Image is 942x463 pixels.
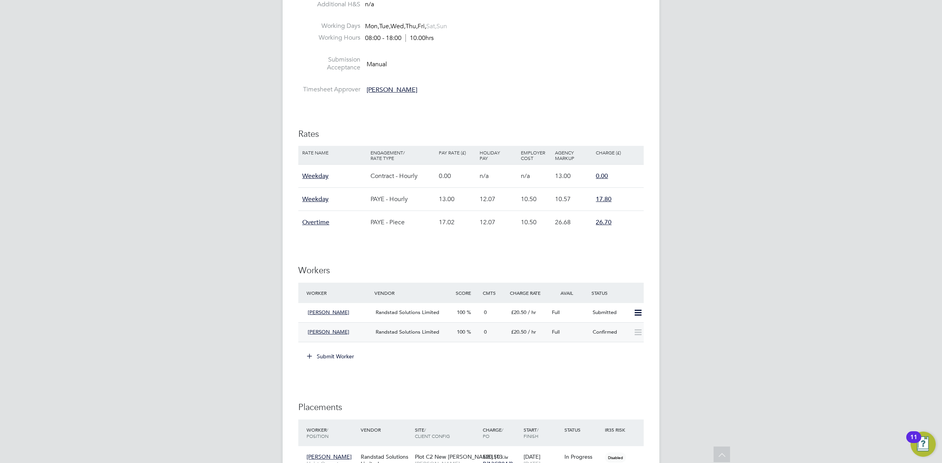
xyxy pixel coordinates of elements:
span: / hr [502,454,508,460]
h3: Rates [298,129,644,140]
span: £20.50 [511,329,526,335]
span: 10.00hrs [405,34,434,42]
span: £20.50 [483,453,500,460]
div: 0.00 [437,165,478,187]
div: Agency Markup [553,146,594,165]
div: Engagement/ Rate Type [369,146,437,165]
label: Submission Acceptance [298,56,360,72]
div: Score [454,286,481,300]
span: / hr [528,309,536,316]
div: Submitted [590,306,630,319]
span: Randstad Solutions Limited [376,309,439,316]
span: 0 [484,329,487,335]
div: 13.00 [437,188,478,211]
label: Timesheet Approver [298,85,360,94]
h3: Workers [298,265,644,276]
span: Tue, [379,22,391,30]
span: n/a [521,172,530,180]
div: Charge [481,423,522,443]
div: Charge Rate [508,286,549,300]
span: n/a [480,172,489,180]
span: 13.00 [555,172,571,180]
span: / Finish [524,427,539,439]
button: Open Resource Center, 11 new notifications [911,432,936,457]
div: 08:00 - 18:00 [365,34,434,42]
span: / hr [528,329,536,335]
label: Working Days [298,22,360,30]
span: 0.00 [596,172,608,180]
div: Cmts [481,286,508,300]
span: Weekday [302,172,329,180]
span: 12.07 [480,218,495,226]
div: Holiday Pay [478,146,518,165]
div: Employer Cost [519,146,553,165]
span: Manual [367,60,387,68]
div: 17.02 [437,211,478,234]
div: Start [522,423,562,443]
div: Vendor [359,423,413,437]
span: / Client Config [415,427,450,439]
div: IR35 Risk [603,423,630,437]
span: Fri, [418,22,426,30]
div: PAYE - Piece [369,211,437,234]
span: 10.50 [521,218,537,226]
span: 17.80 [596,195,612,203]
span: 0 [484,309,487,316]
div: PAYE - Hourly [369,188,437,211]
div: In Progress [564,453,601,460]
div: Charge (£) [594,146,642,159]
div: 11 [910,437,917,447]
span: [PERSON_NAME] [367,86,417,94]
label: Additional H&S [298,0,360,9]
span: Wed, [391,22,405,30]
h3: Placements [298,402,644,413]
span: Overtime [302,218,329,226]
span: Sat, [426,22,436,30]
div: Pay Rate (£) [437,146,478,159]
button: Submit Worker [301,350,360,363]
label: Working Hours [298,34,360,42]
span: n/a [365,0,374,8]
span: 26.68 [555,218,571,226]
span: Weekday [302,195,329,203]
span: Full [552,329,560,335]
a: [PERSON_NAME]Hoist OperatorRandstad Solutions LimitedPlot C2 New [PERSON_NAME] (13…[PERSON_NAME] ... [305,449,644,456]
span: 100 [457,329,465,335]
span: £20.50 [511,309,526,316]
span: 10.50 [521,195,537,203]
span: / PO [483,427,503,439]
div: Contract - Hourly [369,165,437,187]
div: Site [413,423,481,443]
span: 10.57 [555,195,571,203]
div: Status [562,423,603,437]
span: 26.70 [596,218,612,226]
span: [PERSON_NAME] [308,329,349,335]
div: Worker [305,423,359,443]
span: Thu, [405,22,418,30]
span: Plot C2 New [PERSON_NAME] (13… [415,453,508,460]
span: Mon, [365,22,379,30]
span: [PERSON_NAME] [307,453,352,460]
span: / Position [307,427,329,439]
span: Sun [436,22,447,30]
span: Full [552,309,560,316]
div: Worker [305,286,372,300]
div: Status [590,286,644,300]
span: Randstad Solutions Limited [376,329,439,335]
span: 100 [457,309,465,316]
span: [PERSON_NAME] [308,309,349,316]
div: Vendor [372,286,454,300]
div: Avail [549,286,590,300]
div: Confirmed [590,326,630,339]
div: Rate Name [300,146,369,159]
span: 12.07 [480,195,495,203]
span: Disabled [605,452,626,463]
